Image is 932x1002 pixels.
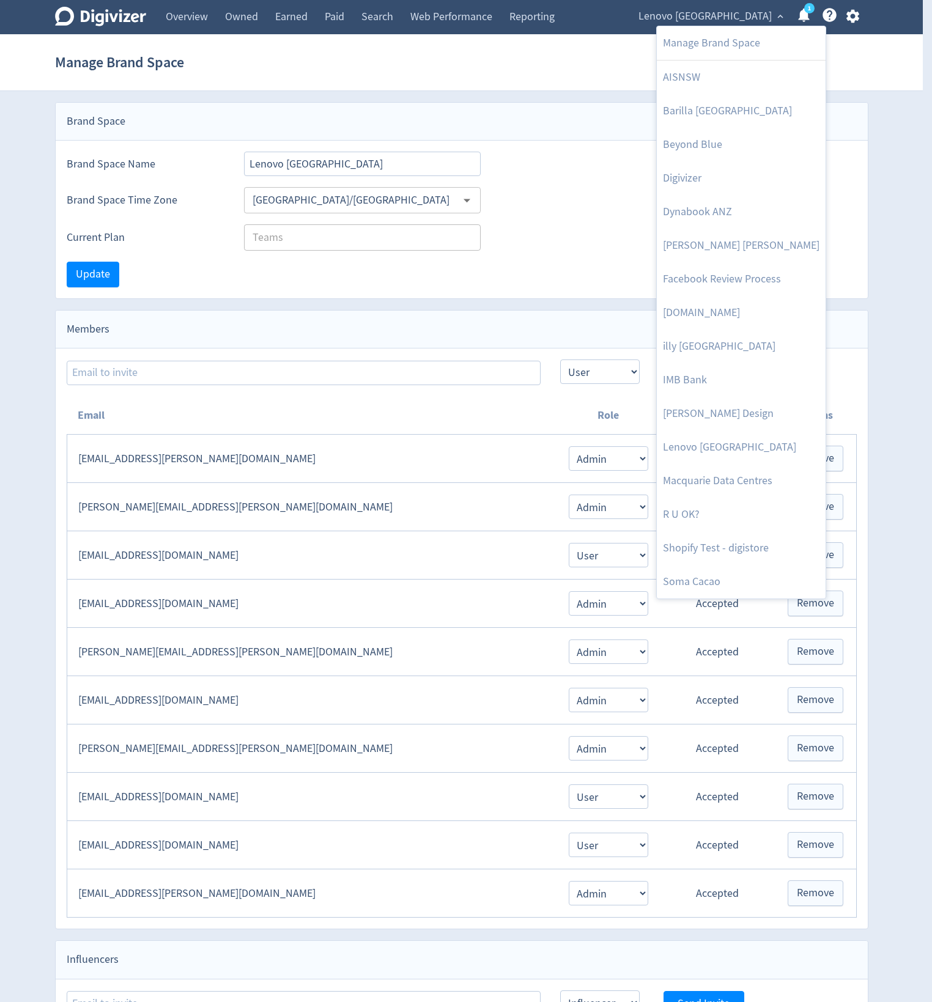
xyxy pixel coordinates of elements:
a: AISNSW [657,61,826,94]
a: [PERSON_NAME] [PERSON_NAME] [657,229,826,262]
a: R U OK? [657,498,826,531]
a: Manage Brand Space [657,26,826,60]
a: Shopify Test - digistore [657,531,826,565]
a: Soma Cacao [657,565,826,599]
a: Macquarie Data Centres [657,464,826,498]
a: Digivizer [657,161,826,195]
a: Facebook Review Process [657,262,826,296]
a: illy [GEOGRAPHIC_DATA] [657,330,826,363]
a: Dynabook ANZ [657,195,826,229]
a: IMB Bank [657,363,826,397]
a: Barilla [GEOGRAPHIC_DATA] [657,94,826,128]
a: Lenovo [GEOGRAPHIC_DATA] [657,430,826,464]
a: [DOMAIN_NAME] [657,296,826,330]
a: [PERSON_NAME] Design [657,397,826,430]
a: Beyond Blue [657,128,826,161]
